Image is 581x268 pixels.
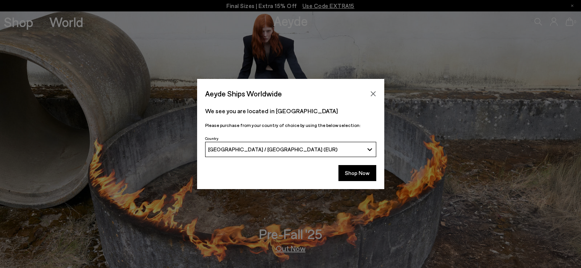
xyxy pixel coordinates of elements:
span: Country [205,136,218,141]
button: Close [367,88,379,99]
p: Please purchase from your country of choice by using the below selection: [205,122,376,129]
span: [GEOGRAPHIC_DATA] / [GEOGRAPHIC_DATA] (EUR) [208,146,338,152]
button: Shop Now [338,165,376,181]
span: Aeyde Ships Worldwide [205,87,282,100]
p: We see you are located in [GEOGRAPHIC_DATA] [205,106,376,116]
